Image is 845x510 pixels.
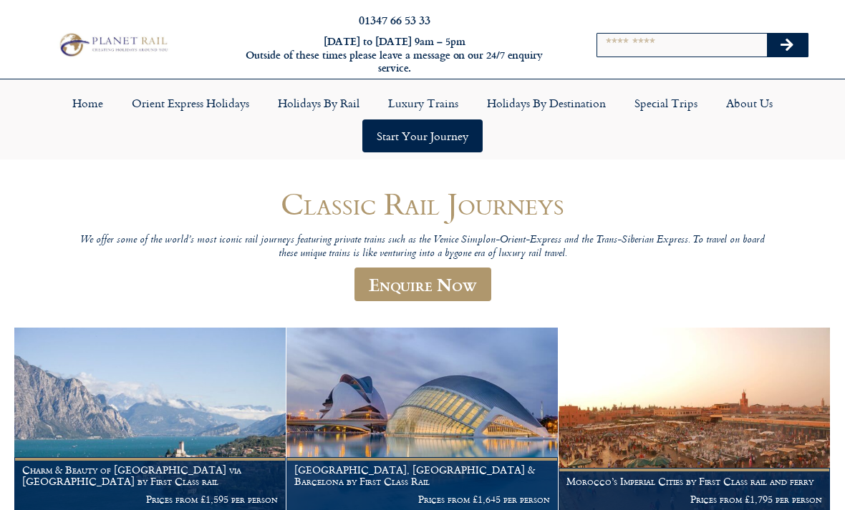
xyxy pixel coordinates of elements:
[362,119,483,152] a: Start your Journey
[22,494,278,505] p: Prices from £1,595 per person
[294,464,550,487] h1: [GEOGRAPHIC_DATA], [GEOGRAPHIC_DATA] & Barcelona by First Class Rail
[22,464,278,487] h1: Charm & Beauty of [GEOGRAPHIC_DATA] via [GEOGRAPHIC_DATA] by First Class rail
[566,494,822,505] p: Prices from £1,795 per person
[79,187,766,220] h1: Classic Rail Journeys
[620,87,712,119] a: Special Trips
[566,476,822,487] h1: Morocco’s Imperial Cities by First Class rail and ferry
[712,87,787,119] a: About Us
[58,87,117,119] a: Home
[473,87,620,119] a: Holidays by Destination
[55,31,170,59] img: Planet Rail Train Holidays Logo
[354,268,491,301] a: Enquire Now
[767,34,808,57] button: Search
[79,234,766,260] p: We offer some of the world’s most iconic rail journeys featuring private trains such as the Venic...
[374,87,473,119] a: Luxury Trains
[229,35,560,75] h6: [DATE] to [DATE] 9am – 5pm Outside of these times please leave a message on our 24/7 enquiry serv...
[294,494,550,505] p: Prices from £1,645 per person
[7,87,838,152] nav: Menu
[117,87,264,119] a: Orient Express Holidays
[359,11,430,28] a: 01347 66 53 33
[264,87,374,119] a: Holidays by Rail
